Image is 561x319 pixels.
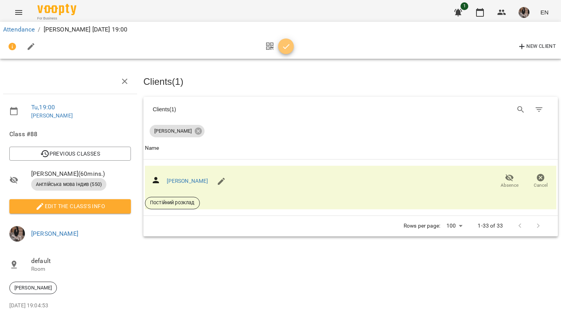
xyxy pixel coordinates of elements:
[150,128,196,135] span: [PERSON_NAME]
[16,149,125,158] span: Previous Classes
[145,144,556,153] span: Name
[3,25,558,34] nav: breadcrumb
[9,302,131,310] p: [DATE] 19:04:53
[537,5,552,19] button: EN
[31,169,131,179] span: [PERSON_NAME] ( 60 mins. )
[404,222,440,230] p: Rows per page:
[145,144,159,153] div: Name
[515,40,558,53] button: New Client
[16,202,125,211] span: Edit the class's Info
[150,125,205,137] div: [PERSON_NAME]
[37,16,76,21] span: For Business
[9,199,131,213] button: Edit the class's Info
[31,265,131,273] p: Room
[534,182,548,189] span: Cancel
[525,170,556,192] button: Cancel
[37,4,76,15] img: Voopty Logo
[494,170,525,192] button: Absence
[167,178,208,184] a: [PERSON_NAME]
[9,130,131,139] span: Class #88
[38,25,40,34] li: /
[44,25,128,34] p: [PERSON_NAME] [DATE] 19:00
[519,7,529,18] img: 7eeb5c2dceb0f540ed985a8fa2922f17.jpg
[9,3,28,22] button: Menu
[460,2,468,10] span: 1
[530,100,549,119] button: Filter
[31,256,131,266] span: default
[478,222,503,230] p: 1-33 of 33
[145,144,159,153] div: Sort
[9,282,57,294] div: [PERSON_NAME]
[443,220,465,231] div: 100
[540,8,549,16] span: EN
[501,182,519,189] span: Absence
[512,100,530,119] button: Search
[143,97,558,122] div: Table Toolbar
[517,42,556,51] span: New Client
[31,103,55,111] a: Tu , 19:00
[145,199,199,206] span: Постійний розклад
[31,230,78,237] a: [PERSON_NAME]
[153,105,344,113] div: Clients ( 1 )
[3,26,35,33] a: Attendance
[9,226,25,242] img: 7eeb5c2dceb0f540ed985a8fa2922f17.jpg
[31,181,106,188] span: Англійська мова індив (550)
[31,112,73,119] a: [PERSON_NAME]
[9,147,131,161] button: Previous Classes
[143,77,558,87] h3: Clients ( 1 )
[10,284,56,291] span: [PERSON_NAME]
